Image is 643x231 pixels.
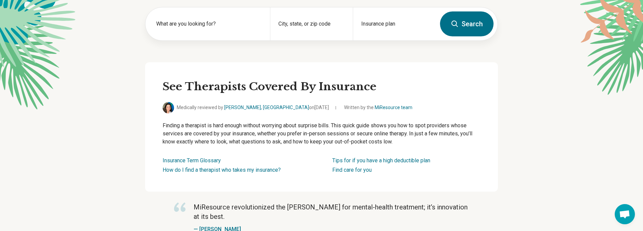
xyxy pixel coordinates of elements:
[375,105,412,110] a: MiResource team
[163,167,281,173] a: How do I find a therapist who takes my insurance?
[194,202,469,221] p: MiResource revolutionized the [PERSON_NAME] for mental-health treatment; it’s innovation at its b...
[224,105,309,110] a: [PERSON_NAME], [GEOGRAPHIC_DATA]
[163,157,221,164] a: Insurance Term Glossary
[332,167,372,173] a: Find care for you
[332,157,430,164] a: Tips for if you have a high deductible plan
[615,204,635,224] div: Open chat
[440,11,494,36] button: Search
[163,80,480,94] h2: See Therapists Covered By Insurance
[163,122,480,146] p: Finding a therapist is hard enough without worrying about surprise bills. This quick guide shows ...
[177,104,329,111] span: Medically reviewed by
[344,104,412,111] span: Written by the
[309,105,329,110] span: on [DATE]
[156,20,262,28] label: What are you looking for?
